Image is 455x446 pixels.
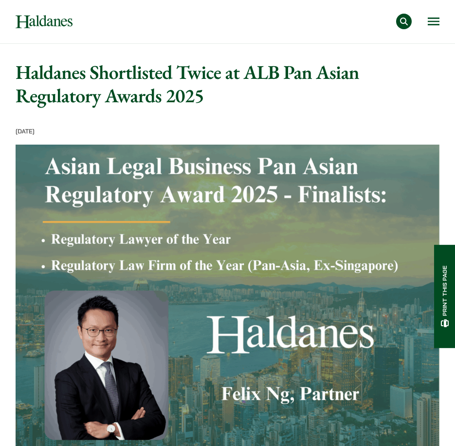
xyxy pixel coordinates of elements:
[428,18,439,25] button: Open menu
[16,15,73,28] img: Logo of Haldanes
[16,60,439,107] h1: Haldanes Shortlisted Twice at ALB Pan Asian Regulatory Awards 2025
[396,14,412,29] button: Search
[16,128,35,135] time: [DATE]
